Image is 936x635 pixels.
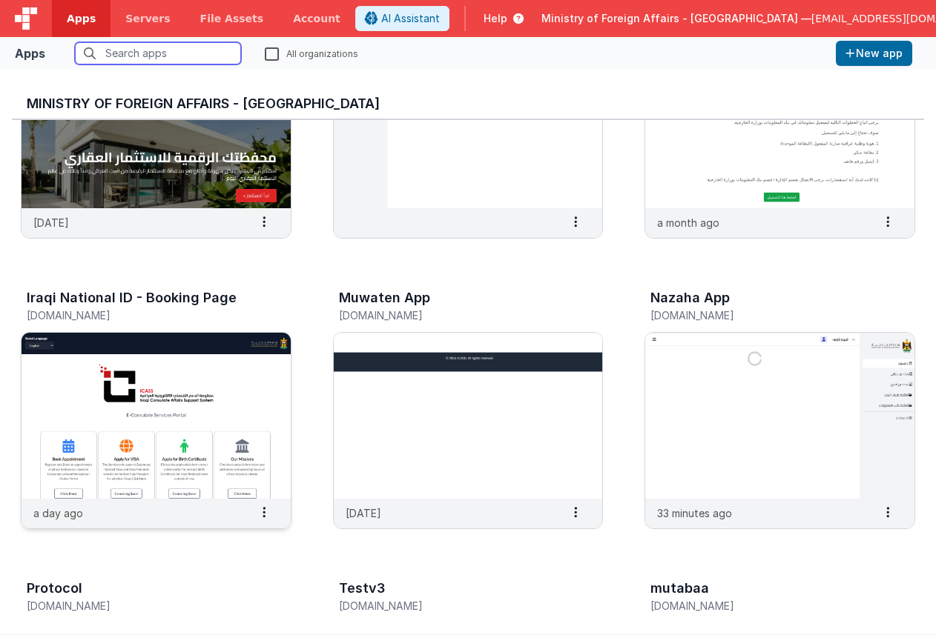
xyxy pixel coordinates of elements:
span: Ministry of Foreign Affairs - [GEOGRAPHIC_DATA] — [541,11,811,26]
span: Help [484,11,507,26]
h3: mutabaa [650,581,709,596]
p: 33 minutes ago [657,505,732,521]
span: File Assets [200,11,264,26]
h5: [DOMAIN_NAME] [27,600,254,611]
p: [DATE] [33,215,69,230]
p: a day ago [33,505,83,521]
h5: [DOMAIN_NAME] [650,310,878,321]
h5: [DOMAIN_NAME] [27,310,254,321]
h5: [DOMAIN_NAME] [339,600,567,611]
h3: Protocol [27,581,82,596]
h3: Ministry of Foreign Affairs - [GEOGRAPHIC_DATA] [27,96,909,111]
label: All organizations [265,46,358,60]
input: Search apps [75,42,241,64]
h3: Muwaten App [339,290,430,305]
span: AI Assistant [381,11,440,26]
button: New app [836,41,912,66]
span: Apps [67,11,96,26]
button: AI Assistant [355,6,449,31]
h3: Iraqi National ID - Booking Page [27,290,237,305]
p: [DATE] [346,505,381,521]
h3: Nazaha App [650,290,730,305]
p: a month ago [657,215,719,230]
div: Apps [15,44,45,62]
span: Servers [125,11,170,26]
h5: [DOMAIN_NAME] [339,310,567,321]
h5: [DOMAIN_NAME] [650,600,878,611]
h3: Testv3 [339,581,385,596]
